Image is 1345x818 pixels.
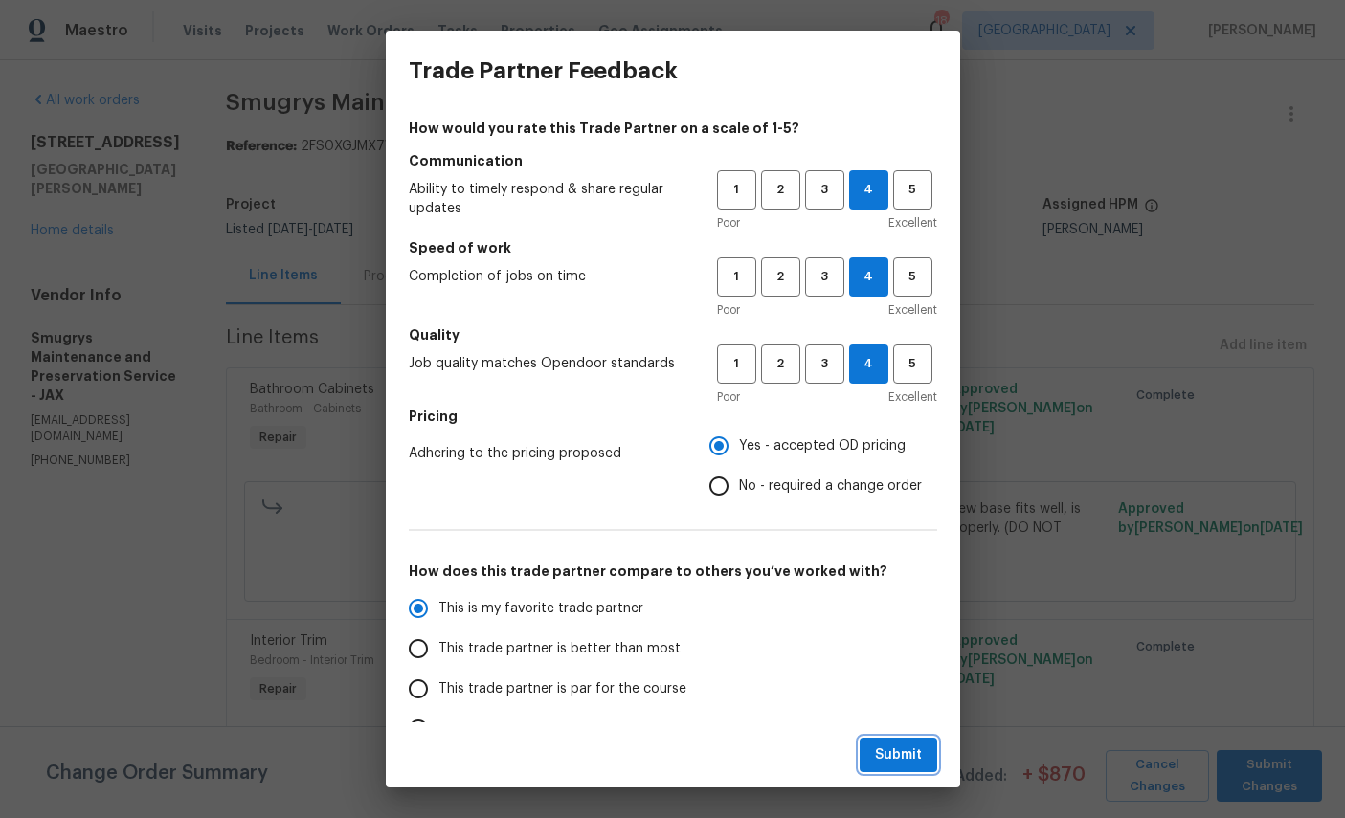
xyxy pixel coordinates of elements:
[763,179,798,201] span: 2
[409,562,937,581] h5: How does this trade partner compare to others you’ve worked with?
[763,266,798,288] span: 2
[717,300,740,320] span: Poor
[717,344,756,384] button: 1
[763,353,798,375] span: 2
[409,151,937,170] h5: Communication
[761,170,800,210] button: 2
[875,743,922,767] span: Submit
[409,407,937,426] h5: Pricing
[888,300,937,320] span: Excellent
[409,119,937,138] h4: How would you rate this Trade Partner on a scale of 1-5?
[849,344,888,384] button: 4
[761,257,800,297] button: 2
[438,719,642,740] span: This trade partner is acceptable
[850,179,887,201] span: 4
[717,387,740,407] span: Poor
[895,353,930,375] span: 5
[409,325,937,344] h5: Quality
[893,257,932,297] button: 5
[805,170,844,210] button: 3
[805,257,844,297] button: 3
[717,257,756,297] button: 1
[807,179,842,201] span: 3
[709,426,937,506] div: Pricing
[895,266,930,288] span: 5
[860,738,937,773] button: Submit
[409,180,686,218] span: Ability to timely respond & share regular updates
[409,588,937,789] div: How does this trade partner compare to others you’ve worked with?
[409,57,678,84] h3: Trade Partner Feedback
[805,344,844,384] button: 3
[717,213,740,232] span: Poor
[717,170,756,210] button: 1
[438,639,681,659] span: This trade partner is better than most
[739,436,906,456] span: Yes - accepted OD pricing
[409,238,937,257] h5: Speed of work
[849,170,888,210] button: 4
[893,344,932,384] button: 5
[719,179,754,201] span: 1
[409,354,686,373] span: Job quality matches Opendoor standards
[739,476,922,497] span: No - required a change order
[850,266,887,288] span: 4
[895,179,930,201] span: 5
[409,267,686,286] span: Completion of jobs on time
[893,170,932,210] button: 5
[719,353,754,375] span: 1
[761,344,800,384] button: 2
[888,213,937,232] span: Excellent
[807,266,842,288] span: 3
[850,353,887,375] span: 4
[807,353,842,375] span: 3
[409,444,679,463] span: Adhering to the pricing proposed
[438,599,643,619] span: This is my favorite trade partner
[888,387,937,407] span: Excellent
[438,679,686,699] span: This trade partner is par for the course
[719,266,754,288] span: 1
[849,257,888,297] button: 4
